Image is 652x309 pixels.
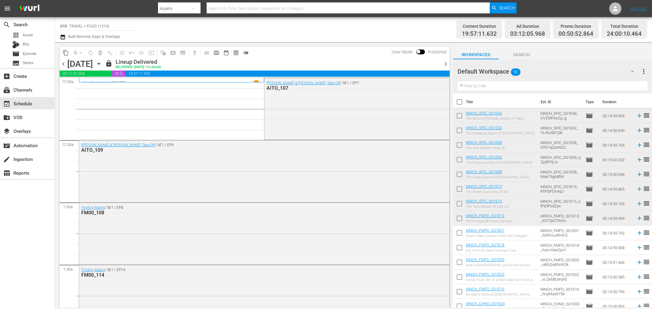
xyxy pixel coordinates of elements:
th: Type [582,93,599,111]
span: Select an event to delete [95,48,105,58]
span: toggle_off [243,50,249,56]
span: Search [499,2,515,13]
a: MNCH_SFIC_S01E33 [466,155,502,159]
svg: Add to Schedule [636,274,643,280]
span: Bits [23,41,29,47]
span: Episode [586,185,593,193]
td: MNCH_FMFD_S01E02_vLQeb8LWyh0 [538,270,583,284]
span: Channels [3,86,10,94]
span: reorder [643,214,650,222]
span: reorder [643,112,650,119]
span: Episode [586,171,593,178]
td: 00:15:00.793 [600,284,634,299]
a: MNCH_FMFD_S01E02 [466,272,504,277]
button: Search [490,2,517,13]
div: Brooklyn’s Beloved [DEMOGRAPHIC_DATA] Diner [466,293,536,296]
div: The Jerk Chicken Kings of [GEOGRAPHIC_DATA] [466,146,536,150]
svg: Add to Schedule [636,156,643,163]
div: AITO_109 [81,147,414,153]
span: Published [425,49,450,54]
td: 00:14:59.732 [600,226,634,240]
a: [PERSON_NAME] & [PERSON_NAME] Take Off [81,143,155,147]
div: South Indian Comfort Food with Swagath Gourmet: Family Food [466,234,536,238]
a: MNCH_FMFD_S01E16 [466,287,504,291]
td: 00:14:59.765 [600,196,634,211]
span: reorder [643,273,650,280]
a: Sign Out [630,6,646,11]
span: Copy Lineup [61,48,71,58]
span: Customize Events [115,47,127,59]
div: FM00_114 [81,272,414,278]
div: The Taco Master of East LA [466,205,508,209]
td: MNCH_SFIC_S01E43_UVZMF6sZp_g [538,108,583,123]
svg: Add to Schedule [636,142,643,148]
th: Duration [599,93,635,111]
span: Schedule [3,100,10,107]
a: MNCH_FMFD_S01E18 [466,243,504,247]
span: Episode [586,141,593,149]
div: Bits [12,41,20,48]
div: The Satay Queen of [GEOGRAPHIC_DATA] [466,175,529,179]
a: MNCH_SFIC_S01E32 [466,125,502,130]
span: 24:00:10.464 [607,31,642,38]
span: Update Metadata from Key Asset [146,48,156,58]
span: reorder [643,170,650,178]
p: / [110,81,112,85]
a: Finding Malini [84,80,110,85]
svg: Add to Schedule [636,215,643,222]
span: Episode [586,288,593,295]
span: Episode [586,259,593,266]
span: VOD [3,114,10,121]
td: 00:14:50.690 [600,123,634,138]
td: MNCH_FMFD_S01E16_hnyKkaiN75k [538,284,583,299]
span: Episode [586,215,593,222]
span: 03:12:05.968 [60,71,112,77]
td: MNCH_FMFD_S01E13_XSTijk37WAo [538,211,583,226]
span: Refresh All Search Blocks [156,47,168,59]
td: MNCH_SFIC_S01E38_M4e79gh8fNI [538,167,583,182]
span: Episode [586,156,593,163]
td: 00:15:01.443 [600,255,634,270]
span: reorder [643,244,650,251]
td: 00:15:00.096 [600,167,634,182]
span: Toggle to switch from Published to Draft view. [416,49,421,54]
span: 00:50:52.864 [112,71,125,77]
span: reorder [643,258,650,266]
span: reorder [643,288,650,295]
span: Search [499,51,545,59]
td: 00:14:59.999 [600,211,634,226]
span: Overlays [3,128,10,135]
a: MNCH_FMFD_S01E13 [466,213,504,218]
div: / SE1 / EP9: [81,143,414,153]
p: EP4 [120,81,126,85]
td: 00:14:59.765 [600,138,634,152]
th: Ext. ID [537,93,582,111]
div: DELIVERED: [DATE] 11a (local) [116,65,161,69]
span: Day Calendar View [200,47,212,59]
div: The Barbacoa Queen of [GEOGRAPHIC_DATA] [466,131,535,135]
span: Episode [12,50,20,57]
div: AITO_107 [267,85,416,91]
div: Family Food: One of a Kind Italian Deli Food at Tony's Beechhurst [466,278,536,282]
td: 00:15:00.585 [600,270,634,284]
span: Episode [586,112,593,119]
td: MNCH_FMFD_S01E01_SWPvLeRH5-E [538,226,583,240]
a: Finding Malini [81,268,105,272]
td: MNCH_SFIC_S01E19_KfXfdFQh4qU [538,182,583,196]
div: / SE1 / EP14: [81,268,414,278]
div: The Rotisserie King of [GEOGRAPHIC_DATA] [466,161,532,165]
a: MNCH_SFIC_S01E38 [466,169,502,174]
span: Bulk Remove Gaps & Overlaps [67,34,120,39]
td: 00:15:00.332 [600,152,634,167]
div: Content Duration [462,22,497,31]
span: Episode [23,51,36,57]
span: reorder [643,200,650,207]
svg: Add to Schedule [636,244,643,251]
span: Month Calendar View [221,48,231,58]
span: Loop Content [86,48,95,58]
span: Episode [586,127,593,134]
span: reorder [643,141,650,148]
svg: Add to Schedule [636,230,643,236]
span: Workspaces [453,51,499,59]
span: reorder [643,156,650,163]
